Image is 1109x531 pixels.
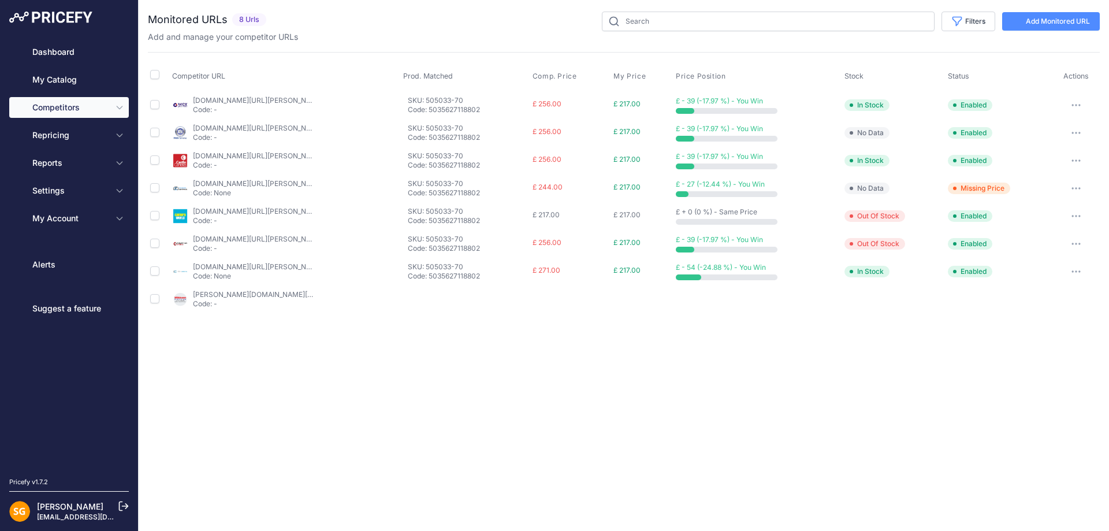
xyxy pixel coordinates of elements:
img: Pricefy Logo [9,12,92,23]
p: Code: 5035627118802 [408,188,528,198]
div: Pricefy v1.7.2 [9,477,48,487]
span: Status [948,72,969,80]
p: Code: None [193,188,313,198]
span: Enabled [948,127,992,139]
span: No Data [844,183,890,194]
button: Settings [9,180,129,201]
p: Code: - [193,133,313,142]
span: £ + 0 (0 %) - Same Price [676,207,757,216]
a: [DOMAIN_NAME][URL][PERSON_NAME] [193,179,323,188]
p: SKU: 505033-70 [408,96,528,105]
span: Enabled [948,238,992,250]
p: SKU: 505033-70 [408,207,528,216]
p: Code: - [193,105,313,114]
span: £ 217.00 [613,238,641,247]
button: Comp. Price [533,72,579,81]
span: £ 217.00 [613,183,641,191]
a: [DOMAIN_NAME][URL][PERSON_NAME] [193,235,323,243]
span: £ 217.00 [613,266,641,274]
span: Competitor URL [172,72,225,80]
span: Competitors [32,102,108,113]
span: Stock [844,72,864,80]
p: SKU: 505033-70 [408,262,528,272]
span: Comp. Price [533,72,577,81]
span: £ 256.00 [533,99,561,108]
a: [DOMAIN_NAME][URL][PERSON_NAME] [193,262,323,271]
p: Code: - [193,244,313,253]
p: Code: - [193,216,313,225]
span: In Stock [844,266,890,277]
input: Search [602,12,935,31]
span: Enabled [948,155,992,166]
button: My Account [9,208,129,229]
span: Enabled [948,210,992,222]
p: Code: 5035627118802 [408,272,528,281]
button: Competitors [9,97,129,118]
p: Code: 5035627118802 [408,244,528,253]
a: [DOMAIN_NAME][URL][PERSON_NAME] [193,124,323,132]
button: Repricing [9,125,129,146]
a: Dashboard [9,42,129,62]
span: £ - 54 (-24.88 %) - You Win [676,263,766,272]
span: £ 217.00 [613,127,641,136]
span: Missing Price [948,183,1010,194]
a: [PERSON_NAME] [37,502,103,511]
button: Filters [941,12,995,31]
span: £ - 39 (-17.97 %) - You Win [676,96,763,105]
span: £ 217.00 [613,210,641,219]
span: No Data [844,127,890,139]
p: Code: None [193,272,313,281]
span: £ 217.00 [613,99,641,108]
a: [EMAIL_ADDRESS][DOMAIN_NAME] [37,513,158,521]
p: SKU: 505033-70 [408,235,528,244]
h2: Monitored URLs [148,12,228,28]
span: Settings [32,185,108,196]
p: Code: 5035627118802 [408,133,528,142]
span: Out Of Stock [844,210,905,222]
span: £ 256.00 [533,127,561,136]
span: £ 256.00 [533,238,561,247]
span: Enabled [948,99,992,111]
button: My Price [613,72,648,81]
a: [DOMAIN_NAME][URL][PERSON_NAME] [193,96,323,105]
span: £ 256.00 [533,155,561,164]
a: My Catalog [9,69,129,90]
p: Add and manage your competitor URLs [148,31,298,43]
span: £ 217.00 [533,210,560,219]
span: In Stock [844,99,890,111]
span: Out Of Stock [844,238,905,250]
span: My Account [32,213,108,224]
p: SKU: 505033-70 [408,151,528,161]
span: £ - 27 (-12.44 %) - You Win [676,180,765,188]
span: 8 Urls [232,13,266,27]
span: My Price [613,72,646,81]
span: Price Position [676,72,725,81]
a: [DOMAIN_NAME][URL][PERSON_NAME] [193,207,323,216]
span: Enabled [948,266,992,277]
a: Add Monitored URL [1002,12,1100,31]
a: Suggest a feature [9,298,129,319]
span: In Stock [844,155,890,166]
span: Reports [32,157,108,169]
a: Alerts [9,254,129,275]
p: Code: - [193,299,313,309]
button: Reports [9,153,129,173]
span: £ 217.00 [613,155,641,164]
a: [DOMAIN_NAME][URL][PERSON_NAME] [193,151,323,160]
button: Price Position [676,72,728,81]
p: Code: - [193,161,313,170]
p: SKU: 505033-70 [408,124,528,133]
span: £ 244.00 [533,183,563,191]
span: £ - 39 (-17.97 %) - You Win [676,124,763,133]
span: Repricing [32,129,108,141]
p: Code: 5035627118802 [408,161,528,170]
p: Code: 5035627118802 [408,105,528,114]
a: [PERSON_NAME][DOMAIN_NAME][URL][PERSON_NAME] [193,290,379,299]
span: Actions [1063,72,1089,80]
span: £ 271.00 [533,266,560,274]
p: SKU: 505033-70 [408,179,528,188]
p: Code: 5035627118802 [408,216,528,225]
span: £ - 39 (-17.97 %) - You Win [676,235,763,244]
span: £ - 39 (-17.97 %) - You Win [676,152,763,161]
nav: Sidebar [9,42,129,463]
